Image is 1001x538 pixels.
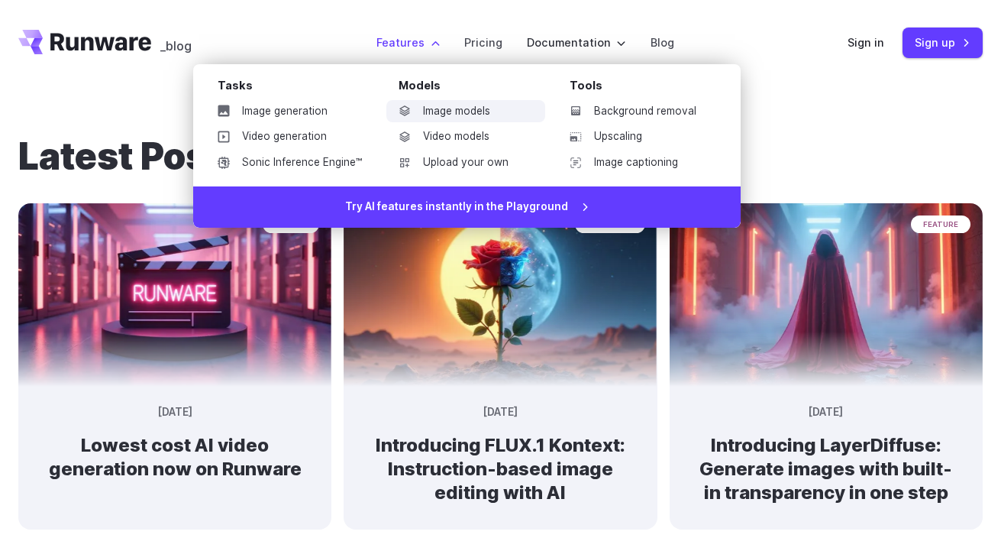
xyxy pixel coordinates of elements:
[570,76,716,100] div: Tools
[205,100,374,123] a: Image generation
[386,151,545,174] a: Upload your own
[43,433,307,481] h2: Lowest cost AI video generation now on Runware
[651,34,674,51] a: Blog
[557,100,716,123] a: Background removal
[809,404,843,421] time: [DATE]
[483,404,518,421] time: [DATE]
[557,151,716,174] a: Image captioning
[386,125,545,148] a: Video models
[18,30,151,54] a: Go to /
[158,404,192,421] time: [DATE]
[903,28,983,57] a: Sign up
[205,151,374,174] a: Sonic Inference Engine™
[344,374,657,530] a: Surreal rose in a desert landscape, split between day and night with the sun and moon aligned beh...
[368,433,632,505] h2: Introducing FLUX.1 Kontext: Instruction-based image editing with AI
[18,134,983,179] h1: Latest Posts
[205,125,374,148] a: Video generation
[376,34,440,51] label: Features
[670,374,983,530] a: A cloaked figure made entirely of bending light and heat distortion, slightly warping the scene b...
[160,40,192,52] span: _blog
[160,30,192,54] a: _blog
[218,76,374,100] div: Tasks
[911,216,970,233] span: feature
[18,203,331,387] img: Neon-lit movie clapperboard with the word 'RUNWARE' in a futuristic server room
[694,433,958,505] h2: Introducing LayerDiffuse: Generate images with built-in transparency in one step
[464,34,502,51] a: Pricing
[670,203,983,387] img: A cloaked figure made entirely of bending light and heat distortion, slightly warping the scene b...
[18,374,331,506] a: Neon-lit movie clapperboard with the word 'RUNWARE' in a futuristic server room update [DATE] Low...
[193,186,741,228] a: Try AI features instantly in the Playground
[386,100,545,123] a: Image models
[344,203,657,387] img: Surreal rose in a desert landscape, split between day and night with the sun and moon aligned beh...
[527,34,626,51] label: Documentation
[557,125,716,148] a: Upscaling
[848,34,884,51] a: Sign in
[399,76,545,100] div: Models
